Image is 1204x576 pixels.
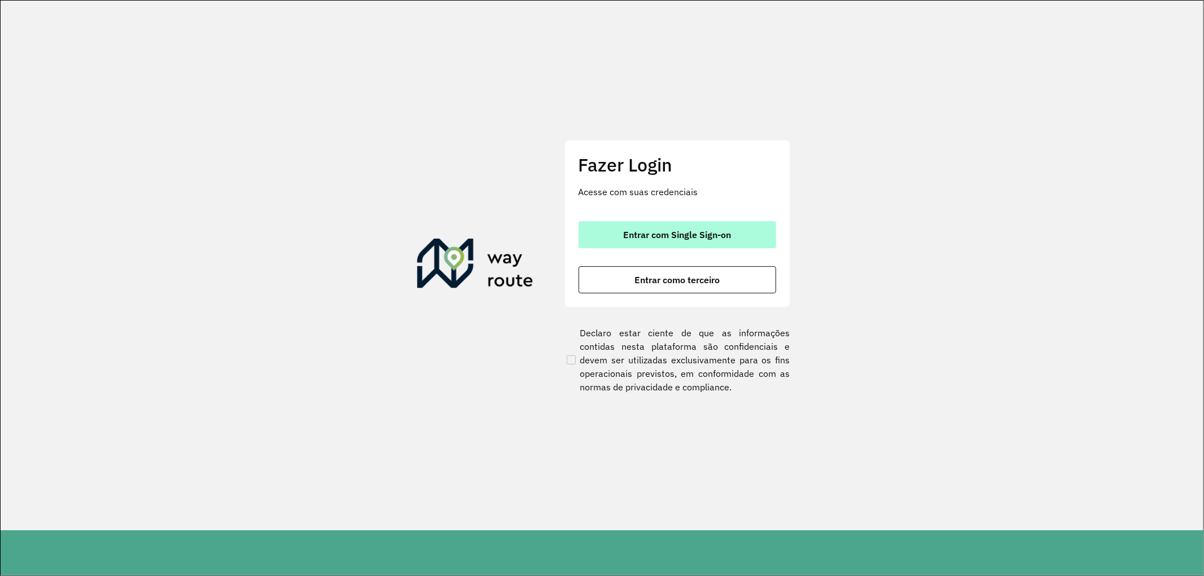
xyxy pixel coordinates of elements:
img: Roteirizador AmbevTech [417,239,533,293]
h2: Fazer Login [579,154,776,175]
span: Entrar com Single Sign-on [623,230,731,239]
label: Declaro estar ciente de que as informações contidas nesta plataforma são confidenciais e devem se... [564,326,790,394]
button: button [579,266,776,293]
button: button [579,221,776,248]
span: Entrar como terceiro [634,275,720,284]
p: Acesse com suas credenciais [579,185,776,199]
